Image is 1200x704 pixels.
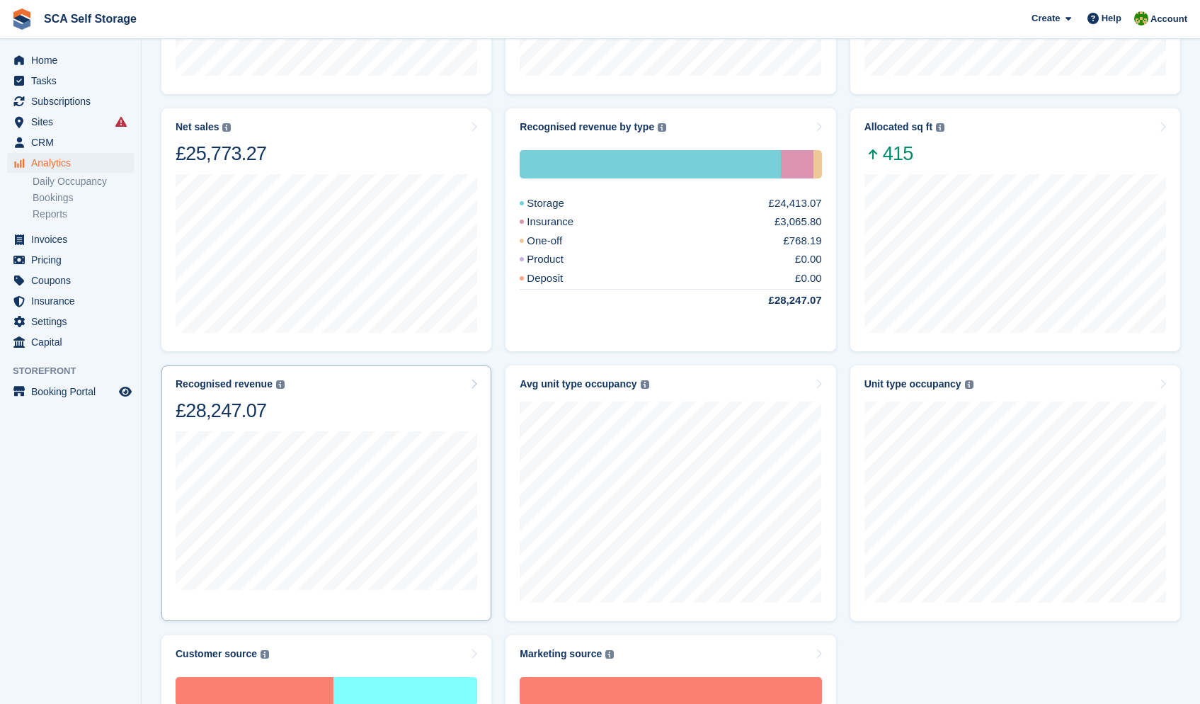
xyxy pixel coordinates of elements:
div: Marketing source [520,648,602,660]
span: Sites [31,112,116,132]
div: Insurance [781,150,813,178]
div: Allocated sq ft [864,121,932,133]
span: Account [1150,12,1187,26]
img: stora-icon-8386f47178a22dfd0bd8f6a31ec36ba5ce8667c1dd55bd0f319d3a0aa187defe.svg [11,8,33,30]
a: menu [7,91,134,111]
div: Storage [520,150,780,178]
div: £0.00 [795,271,822,287]
div: £24,413.07 [769,195,822,212]
img: icon-info-grey-7440780725fd019a000dd9b08b2336e03edf1995a4989e88bcd33f0948082b44.svg [605,650,614,659]
a: menu [7,250,134,270]
div: Recognised revenue by type [520,121,654,133]
span: Insurance [31,291,116,311]
a: menu [7,312,134,331]
div: £28,247.07 [735,293,822,309]
span: Home [31,50,116,70]
img: icon-info-grey-7440780725fd019a000dd9b08b2336e03edf1995a4989e88bcd33f0948082b44.svg [965,380,973,389]
span: 415 [864,142,944,166]
div: £25,773.27 [176,142,266,166]
a: menu [7,112,134,132]
a: SCA Self Storage [38,7,142,30]
span: Help [1102,11,1121,25]
div: £28,247.07 [176,399,285,423]
span: Analytics [31,153,116,173]
span: Booking Portal [31,382,116,402]
a: menu [7,229,134,249]
a: menu [7,291,134,311]
div: Avg unit type occupancy [520,378,636,390]
div: Deposit [520,271,597,287]
div: Product [520,251,598,268]
div: Recognised revenue [176,378,273,390]
div: Unit type occupancy [864,378,961,390]
div: Storage [520,195,598,212]
img: icon-info-grey-7440780725fd019a000dd9b08b2336e03edf1995a4989e88bcd33f0948082b44.svg [641,380,649,389]
a: menu [7,382,134,402]
span: Invoices [31,229,116,249]
div: Insurance [520,214,607,230]
span: Subscriptions [31,91,116,111]
i: Smart entry sync failures have occurred [115,116,127,127]
img: icon-info-grey-7440780725fd019a000dd9b08b2336e03edf1995a4989e88bcd33f0948082b44.svg [261,650,269,659]
div: Customer source [176,648,257,660]
div: One-off [520,233,596,249]
a: menu [7,271,134,290]
a: Bookings [33,191,134,205]
span: Pricing [31,250,116,270]
img: Sam Chapman [1134,11,1148,25]
a: Daily Occupancy [33,175,134,188]
img: icon-info-grey-7440780725fd019a000dd9b08b2336e03edf1995a4989e88bcd33f0948082b44.svg [658,123,666,132]
span: Storefront [13,364,141,378]
img: icon-info-grey-7440780725fd019a000dd9b08b2336e03edf1995a4989e88bcd33f0948082b44.svg [222,123,231,132]
div: £3,065.80 [775,214,822,230]
span: Tasks [31,71,116,91]
div: Net sales [176,121,219,133]
a: Preview store [117,383,134,400]
img: icon-info-grey-7440780725fd019a000dd9b08b2336e03edf1995a4989e88bcd33f0948082b44.svg [936,123,944,132]
img: icon-info-grey-7440780725fd019a000dd9b08b2336e03edf1995a4989e88bcd33f0948082b44.svg [276,380,285,389]
span: Coupons [31,271,116,290]
a: menu [7,132,134,152]
a: menu [7,153,134,173]
span: Capital [31,332,116,352]
span: Create [1032,11,1060,25]
div: One-off [813,150,822,178]
div: £768.19 [783,233,821,249]
a: menu [7,50,134,70]
span: CRM [31,132,116,152]
div: £0.00 [795,251,822,268]
a: Reports [33,208,134,221]
a: menu [7,71,134,91]
a: menu [7,332,134,352]
span: Settings [31,312,116,331]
